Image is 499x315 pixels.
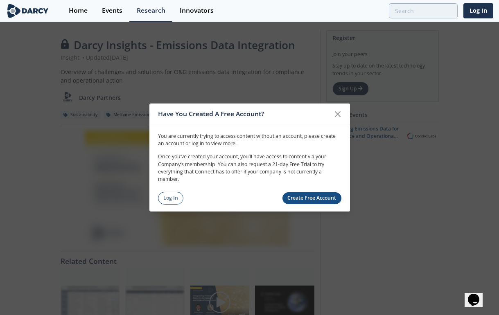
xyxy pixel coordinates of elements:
[102,7,122,14] div: Events
[463,3,493,18] a: Log In
[158,192,184,205] a: Log In
[69,7,88,14] div: Home
[158,153,341,183] p: Once you’ve created your account, you’ll have access to content via your Company’s membership. Yo...
[180,7,214,14] div: Innovators
[137,7,165,14] div: Research
[158,132,341,147] p: You are currently trying to access content without an account, please create an account or log in...
[6,4,50,18] img: logo-wide.svg
[465,282,491,307] iframe: chat widget
[158,106,330,122] div: Have You Created A Free Account?
[389,3,458,18] input: Advanced Search
[282,192,341,204] a: Create Free Account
